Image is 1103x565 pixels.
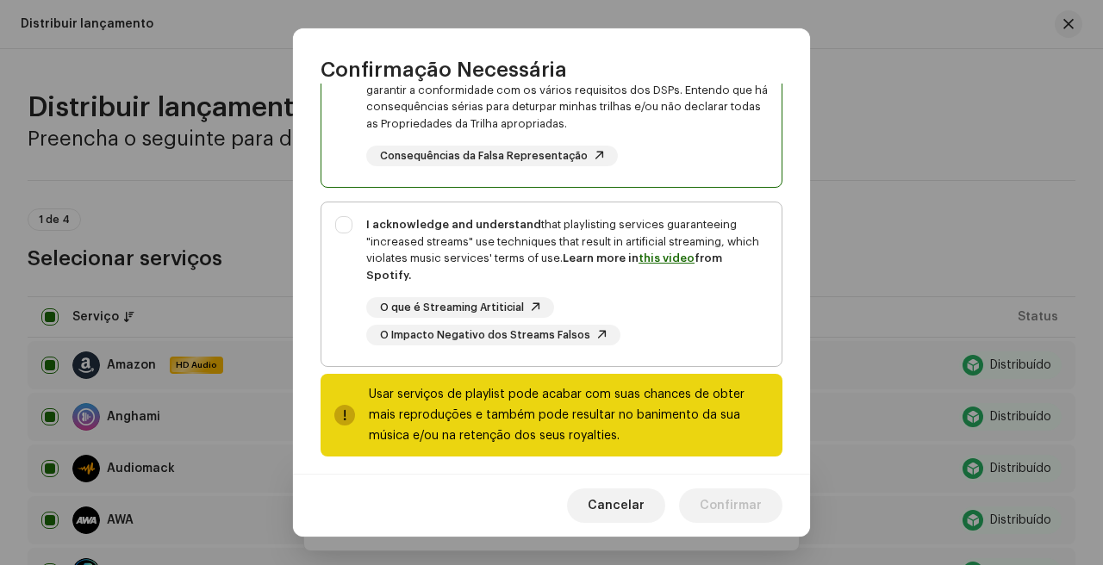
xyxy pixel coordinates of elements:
strong: I acknowledge and understand [366,219,541,230]
p-togglebutton: Confirmo que indiquei com sinceridadea Origem da Trilha e as Propriedades da Trilha que se aplica... [321,34,782,189]
span: O Impacto Negativo dos Streams Falsos [380,330,590,341]
span: O que é Streaming Artiticial [380,302,524,314]
span: Confirmar [700,488,762,523]
button: Confirmar [679,488,782,523]
div: that playlisting services guaranteeing "increased streams" use techniques that result in artifici... [366,216,768,283]
span: Confirmação Necessária [321,56,567,84]
a: this video [639,252,695,264]
div: a Origem da Trilha e as Propriedades da Trilha que se aplicam a cada uma das minhas trilhas para ... [366,48,768,133]
div: Usar serviços de playlist pode acabar com suas chances de obter mais reproduções e também pode re... [369,384,769,446]
p-togglebutton: I acknowledge and understandthat playlisting services guaranteeing "increased streams" use techni... [321,202,782,367]
span: Cancelar [588,488,645,523]
button: Cancelar [567,488,665,523]
span: Consequências da Falsa Representação [380,151,588,162]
